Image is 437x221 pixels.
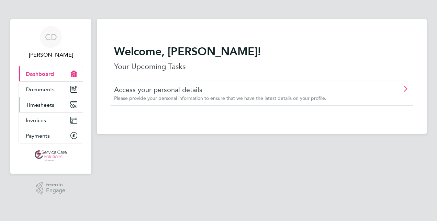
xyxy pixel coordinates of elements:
span: Timesheets [26,102,54,108]
a: Invoices [19,113,83,128]
a: Documents [19,82,83,97]
span: Invoices [26,117,46,124]
a: Powered byEngage [36,182,66,195]
p: Your Upcoming Tasks [114,61,410,72]
nav: Main navigation [10,19,91,174]
a: Access your personal details [114,85,371,94]
a: Dashboard [19,66,83,81]
a: CD[PERSON_NAME] [19,26,83,59]
h2: Welcome, [PERSON_NAME]! [114,45,410,58]
img: servicecare-logo-retina.png [35,150,67,161]
span: Powered by [46,182,65,188]
a: Go to home page [19,150,83,161]
span: Payments [26,132,50,139]
span: Christopher Dare [19,51,83,59]
span: Dashboard [26,71,54,77]
span: Documents [26,86,55,93]
span: Engage [46,188,65,194]
span: CD [45,33,57,42]
span: Please provide your personal information to ensure that we have the latest details on your profile. [114,95,326,101]
a: Timesheets [19,97,83,112]
a: Payments [19,128,83,143]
